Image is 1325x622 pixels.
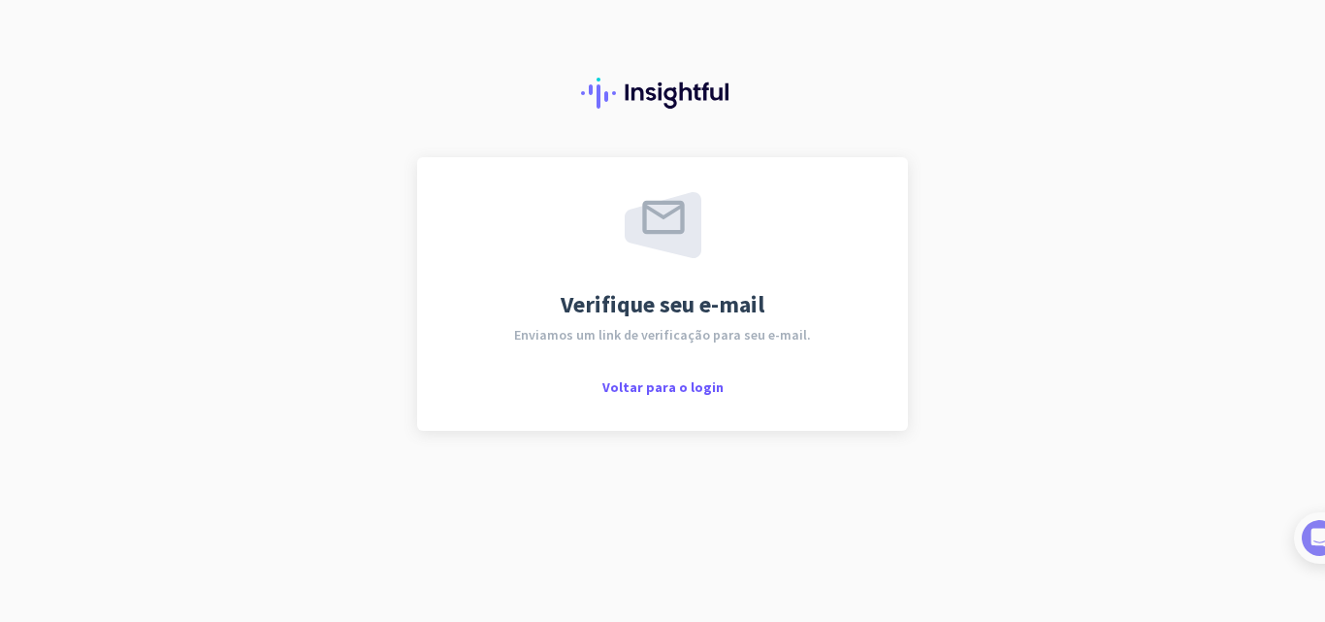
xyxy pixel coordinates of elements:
[561,289,764,319] font: Verifique seu e-mail
[514,326,811,344] font: Enviamos um link de verificação para seu e-mail.
[581,78,744,109] img: Perspicaz
[625,192,701,258] img: enviado por e-mail
[602,378,724,396] font: Voltar para o login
